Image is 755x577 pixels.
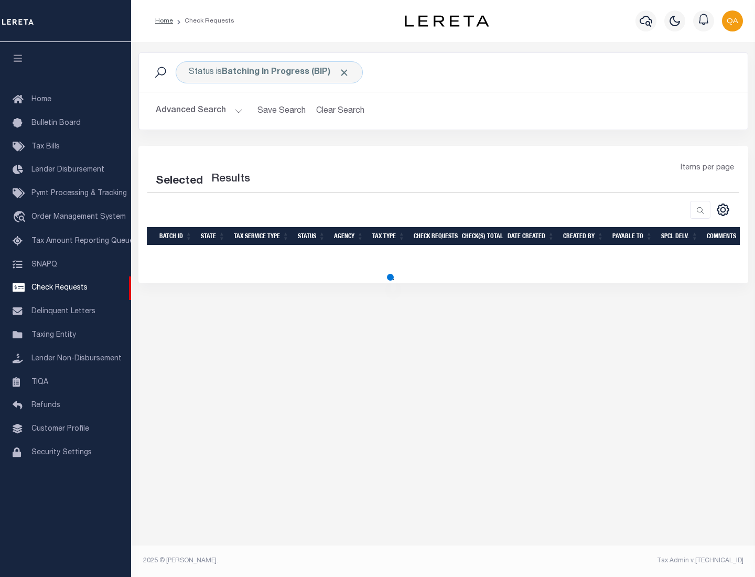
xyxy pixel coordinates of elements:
[31,449,92,456] span: Security Settings
[31,190,127,197] span: Pymt Processing & Tracking
[294,227,330,245] th: Status
[31,378,48,386] span: TIQA
[31,213,126,221] span: Order Management System
[330,227,368,245] th: Agency
[31,238,134,245] span: Tax Amount Reporting Queue
[197,227,230,245] th: State
[657,227,703,245] th: Spcl Delv.
[156,173,203,190] div: Selected
[559,227,608,245] th: Created By
[409,227,458,245] th: Check Requests
[405,15,489,27] img: logo-dark.svg
[703,227,750,245] th: Comments
[451,556,743,565] div: Tax Admin v.[TECHNICAL_ID]
[31,402,60,409] span: Refunds
[176,61,363,83] div: Click to Edit
[681,163,734,174] span: Items per page
[31,425,89,433] span: Customer Profile
[31,96,51,103] span: Home
[458,227,503,245] th: Check(s) Total
[722,10,743,31] img: svg+xml;base64,PHN2ZyB4bWxucz0iaHR0cDovL3d3dy53My5vcmcvMjAwMC9zdmciIHBvaW50ZXItZXZlbnRzPSJub25lIi...
[31,120,81,127] span: Bulletin Board
[31,143,60,151] span: Tax Bills
[503,227,559,245] th: Date Created
[173,16,234,26] li: Check Requests
[211,171,250,188] label: Results
[31,261,57,268] span: SNAPQ
[222,68,350,77] b: Batching In Progress (BIP)
[155,18,173,24] a: Home
[251,101,312,121] button: Save Search
[31,355,122,362] span: Lender Non-Disbursement
[312,101,369,121] button: Clear Search
[31,284,88,292] span: Check Requests
[31,332,76,339] span: Taxing Entity
[135,556,444,565] div: 2025 © [PERSON_NAME].
[608,227,657,245] th: Payable To
[13,211,29,225] i: travel_explore
[368,227,409,245] th: Tax Type
[31,308,95,315] span: Delinquent Letters
[155,227,197,245] th: Batch Id
[156,101,243,121] button: Advanced Search
[230,227,294,245] th: Tax Service Type
[31,166,104,174] span: Lender Disbursement
[339,67,350,78] span: Click to Remove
